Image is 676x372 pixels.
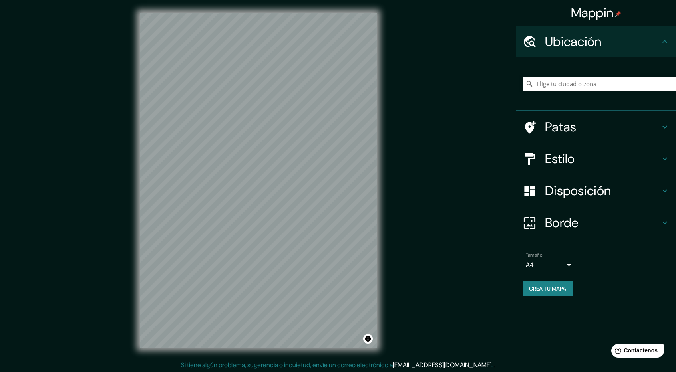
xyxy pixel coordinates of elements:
font: Si tiene algún problema, sugerencia o inquietud, envíe un correo electrónico a [181,361,393,369]
font: . [494,360,495,369]
font: Disposición [545,182,611,199]
font: . [491,361,493,369]
iframe: Lanzador de widgets de ayuda [605,341,667,363]
font: Borde [545,214,579,231]
font: Ubicación [545,33,602,50]
font: Estilo [545,150,575,167]
div: Disposición [516,175,676,207]
canvas: Mapa [140,13,377,348]
div: Borde [516,207,676,239]
button: Crea tu mapa [523,281,573,296]
button: Activar o desactivar atribución [363,334,373,344]
font: Crea tu mapa [529,285,566,292]
input: Elige tu ciudad o zona [523,77,676,91]
div: Patas [516,111,676,143]
div: Ubicación [516,26,676,57]
font: Patas [545,119,577,135]
font: A4 [526,261,534,269]
font: Mappin [571,4,614,21]
div: Estilo [516,143,676,175]
img: pin-icon.png [615,11,621,17]
font: Tamaño [526,252,542,258]
font: . [493,360,494,369]
a: [EMAIL_ADDRESS][DOMAIN_NAME] [393,361,491,369]
div: A4 [526,259,574,271]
